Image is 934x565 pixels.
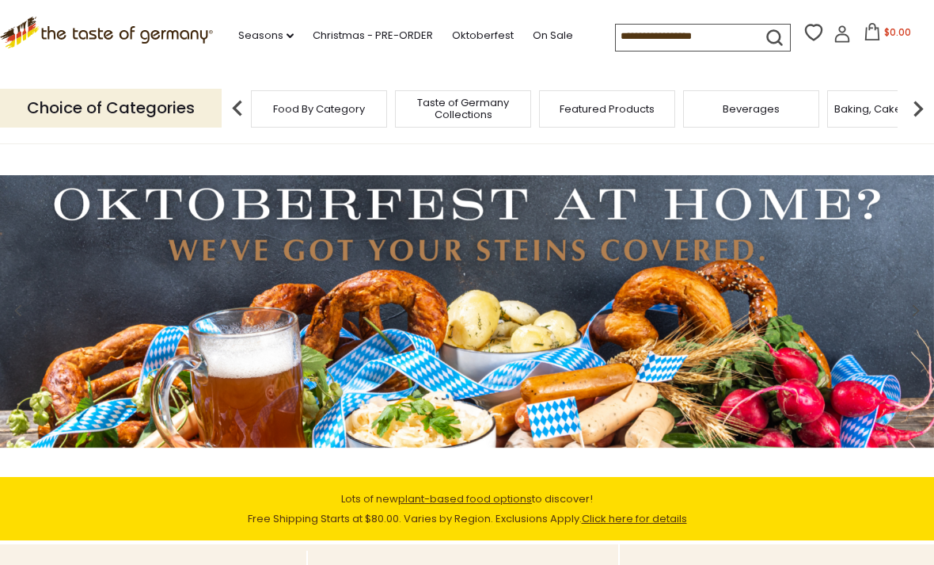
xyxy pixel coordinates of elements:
[884,25,911,39] span: $0.00
[582,511,687,526] a: Click here for details
[723,103,780,115] a: Beverages
[238,27,294,44] a: Seasons
[222,93,253,124] img: previous arrow
[273,103,365,115] a: Food By Category
[248,491,687,526] span: Lots of new to discover! Free Shipping Starts at $80.00. Varies by Region. Exclusions Apply.
[902,93,934,124] img: next arrow
[854,23,921,47] button: $0.00
[452,27,514,44] a: Oktoberfest
[560,103,655,115] a: Featured Products
[533,27,573,44] a: On Sale
[313,27,433,44] a: Christmas - PRE-ORDER
[398,491,532,506] a: plant-based food options
[400,97,526,120] a: Taste of Germany Collections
